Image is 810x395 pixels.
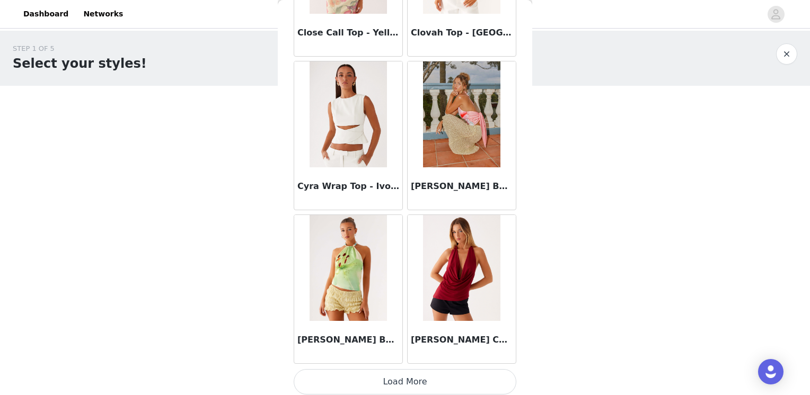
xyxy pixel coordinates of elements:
[758,359,783,384] div: Open Intercom Messenger
[411,26,513,39] h3: Clovah Top - [GEOGRAPHIC_DATA]
[411,334,513,346] h3: [PERSON_NAME] Cowl Top - Red
[771,6,781,23] div: avatar
[423,61,500,167] img: Dalila Beaded Tie Back Top - Pink Lily
[13,54,147,73] h1: Select your styles!
[297,334,399,346] h3: [PERSON_NAME] Beaded Tie Back Top - Yellow Floral
[423,215,500,321] img: Dasha Cowl Top - Red
[310,215,386,321] img: Dalila Beaded Tie Back Top - Yellow Floral
[17,2,75,26] a: Dashboard
[294,369,516,394] button: Load More
[411,180,513,193] h3: [PERSON_NAME] Beaded Tie Back Top - Pink Lily
[297,180,399,193] h3: Cyra Wrap Top - Ivory
[13,43,147,54] div: STEP 1 OF 5
[297,26,399,39] h3: Close Call Top - Yellow Peony
[77,2,129,26] a: Networks
[310,61,386,167] img: Cyra Wrap Top - Ivory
